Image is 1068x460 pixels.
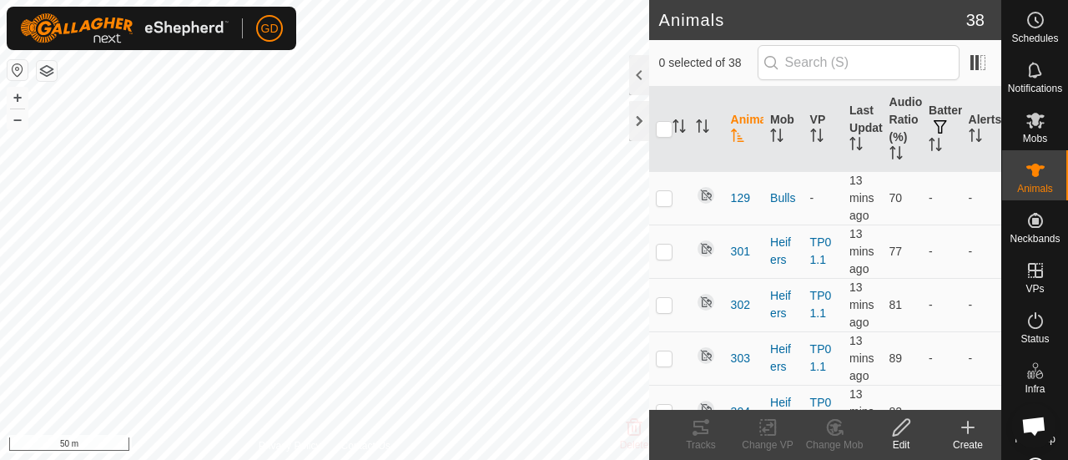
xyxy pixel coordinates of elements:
[922,87,961,172] th: Battery
[849,227,874,275] span: 14 Oct 2025, 5:49 pm
[849,174,874,222] span: 14 Oct 2025, 5:49 pm
[969,131,982,144] p-sorticon: Activate to sort
[1011,403,1056,448] div: Open chat
[770,131,783,144] p-sorticon: Activate to sort
[37,61,57,81] button: Map Layers
[801,437,868,452] div: Change Mob
[770,341,796,376] div: Heifers
[1008,83,1062,94] span: Notifications
[696,399,716,419] img: returning off
[889,149,903,162] p-sorticon: Activate to sort
[962,331,1001,385] td: -
[843,87,882,172] th: Last Updated
[849,281,874,329] span: 14 Oct 2025, 5:49 pm
[810,191,814,205] app-display-virtual-paddock-transition: -
[934,437,1001,452] div: Create
[849,139,863,153] p-sorticon: Activate to sort
[810,131,824,144] p-sorticon: Activate to sort
[962,278,1001,331] td: -
[883,87,922,172] th: Audio Ratio (%)
[962,87,1001,172] th: Alerts
[889,191,903,205] span: 70
[929,140,942,154] p-sorticon: Activate to sort
[8,109,28,129] button: –
[696,122,709,135] p-sorticon: Activate to sort
[259,438,321,453] a: Privacy Policy
[731,190,750,207] span: 129
[966,8,985,33] span: 38
[731,243,750,260] span: 301
[731,403,750,421] span: 304
[770,394,796,429] div: Heifers
[1020,334,1049,344] span: Status
[962,225,1001,278] td: -
[1023,134,1047,144] span: Mobs
[1015,434,1055,444] span: Heatmap
[849,334,874,382] span: 14 Oct 2025, 5:49 pm
[810,289,832,320] a: TP01.1
[731,350,750,367] span: 303
[810,396,832,427] a: TP01.1
[659,54,758,72] span: 0 selected of 38
[696,292,716,312] img: returning off
[1025,384,1045,394] span: Infra
[770,190,796,207] div: Bulls
[763,87,803,172] th: Mob
[868,437,934,452] div: Edit
[810,342,832,373] a: TP01.1
[810,235,832,266] a: TP01.1
[922,331,961,385] td: -
[1025,284,1044,294] span: VPs
[1011,33,1058,43] span: Schedules
[734,437,801,452] div: Change VP
[889,245,903,258] span: 77
[962,171,1001,225] td: -
[667,437,734,452] div: Tracks
[889,405,903,418] span: 82
[922,278,961,331] td: -
[758,45,960,80] input: Search (S)
[673,122,686,135] p-sorticon: Activate to sort
[696,185,716,205] img: returning off
[724,87,763,172] th: Animal
[804,87,843,172] th: VP
[1017,184,1053,194] span: Animals
[8,88,28,108] button: +
[889,351,903,365] span: 89
[659,10,966,30] h2: Animals
[962,385,1001,438] td: -
[770,287,796,322] div: Heifers
[261,20,279,38] span: GD
[340,438,390,453] a: Contact Us
[770,234,796,269] div: Heifers
[922,385,961,438] td: -
[696,346,716,366] img: returning off
[731,131,744,144] p-sorticon: Activate to sort
[731,296,750,314] span: 302
[20,13,229,43] img: Gallagher Logo
[922,171,961,225] td: -
[889,298,903,311] span: 81
[696,239,716,259] img: returning off
[8,60,28,80] button: Reset Map
[849,387,874,436] span: 14 Oct 2025, 5:49 pm
[1010,234,1060,244] span: Neckbands
[922,225,961,278] td: -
